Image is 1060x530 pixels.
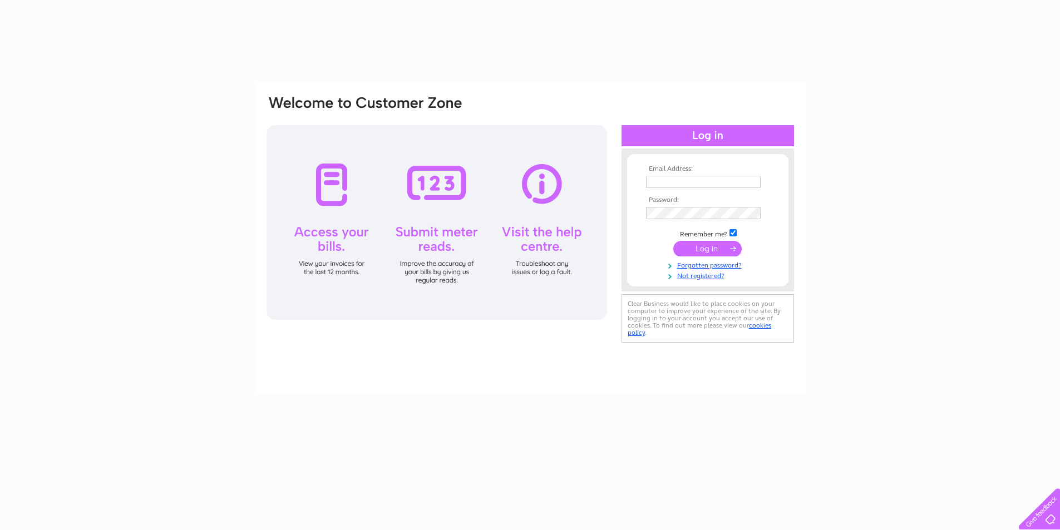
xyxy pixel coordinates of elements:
[646,270,772,280] a: Not registered?
[622,294,794,343] div: Clear Business would like to place cookies on your computer to improve your experience of the sit...
[643,165,772,173] th: Email Address:
[643,227,772,239] td: Remember me?
[646,259,772,270] a: Forgotten password?
[628,321,771,336] a: cookies policy
[673,241,742,256] input: Submit
[643,196,772,204] th: Password:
